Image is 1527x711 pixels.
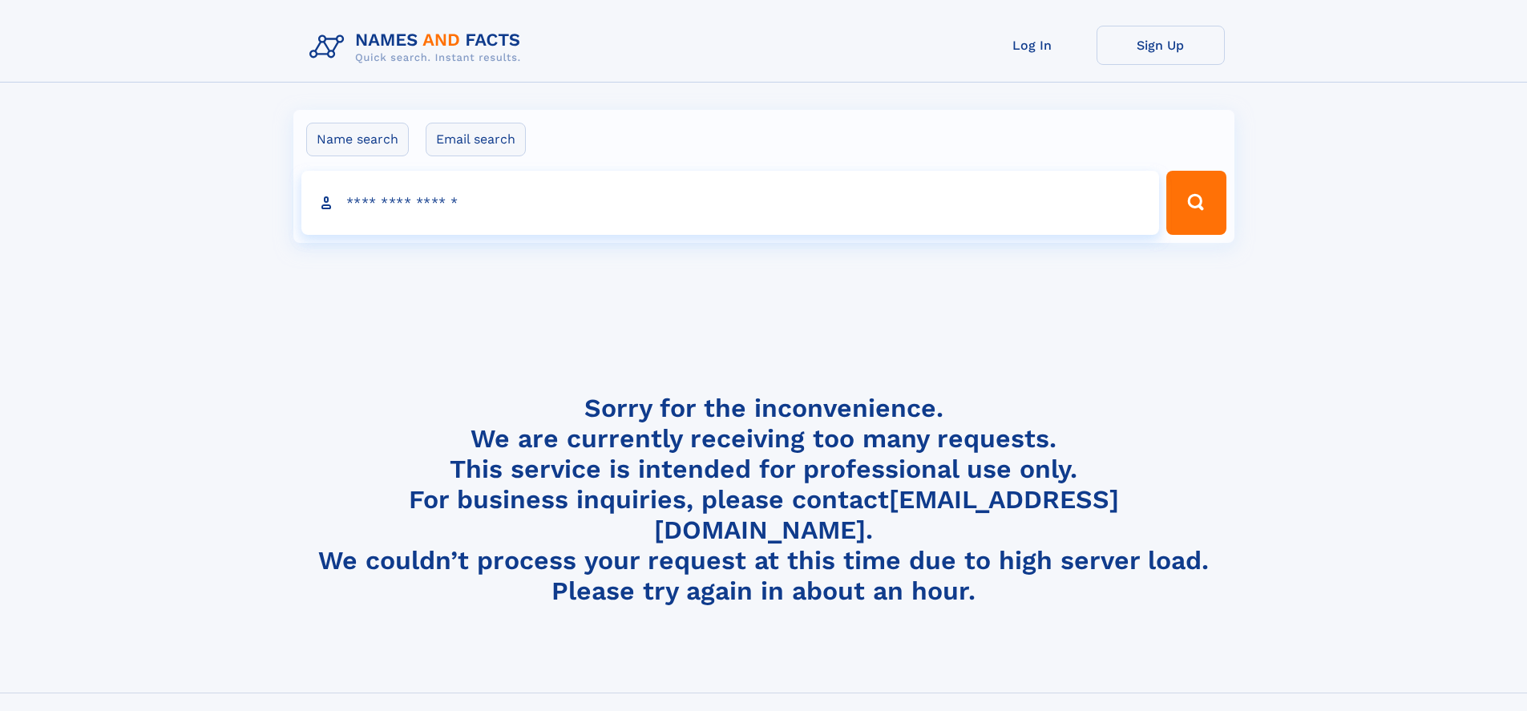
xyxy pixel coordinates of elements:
[303,26,534,69] img: Logo Names and Facts
[968,26,1097,65] a: Log In
[654,484,1119,545] a: [EMAIL_ADDRESS][DOMAIN_NAME]
[426,123,526,156] label: Email search
[1166,171,1226,235] button: Search Button
[301,171,1160,235] input: search input
[303,393,1225,607] h4: Sorry for the inconvenience. We are currently receiving too many requests. This service is intend...
[1097,26,1225,65] a: Sign Up
[306,123,409,156] label: Name search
